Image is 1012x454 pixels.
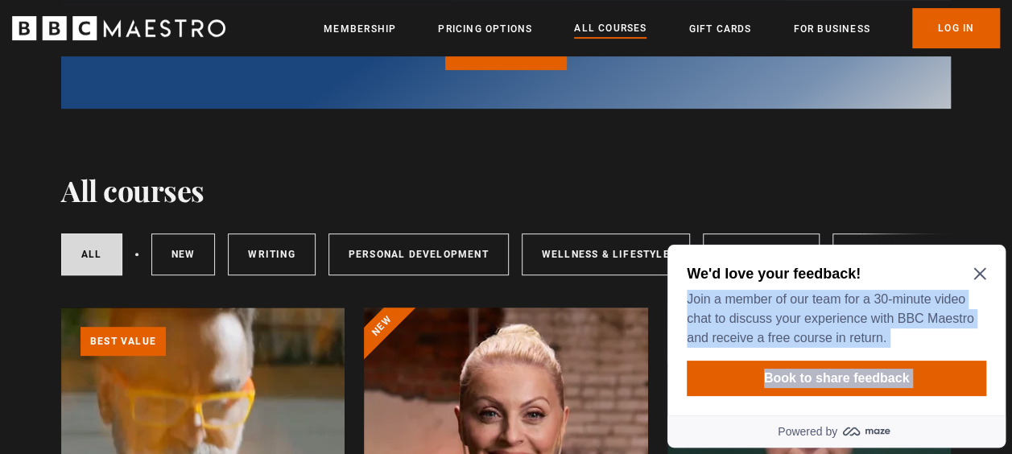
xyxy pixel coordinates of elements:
[26,26,319,45] h2: We'd love your feedback!
[26,52,319,109] p: Join a member of our team for a 30-minute video chat to discuss your experience with BBC Maestro ...
[81,327,166,356] p: Best value
[574,20,646,38] a: All Courses
[522,233,690,275] a: Wellness & Lifestyle
[438,21,532,37] a: Pricing Options
[61,173,204,207] h1: All courses
[6,6,345,209] div: Optional study invitation
[61,233,122,275] a: All
[228,233,315,275] a: Writing
[832,233,1004,275] a: Music, Film & Theatre
[26,122,325,158] button: Book to share feedback
[703,233,820,275] a: Food & Drink
[12,16,225,40] svg: BBC Maestro
[312,29,325,42] button: Close Maze Prompt
[793,21,869,37] a: For business
[912,8,1000,48] a: Log In
[324,21,396,37] a: Membership
[324,8,1000,48] nav: Primary
[151,233,216,275] a: New
[6,177,345,209] a: Powered by maze
[328,233,509,275] a: Personal Development
[688,21,751,37] a: Gift Cards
